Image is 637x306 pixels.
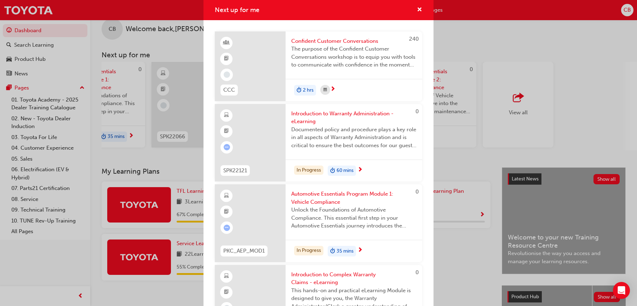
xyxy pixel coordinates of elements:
[291,271,417,287] span: Introduction to Complex Warranty Claims - eLearning
[215,6,259,14] span: Next up for me
[357,167,363,173] span: next-icon
[294,246,323,255] div: In Progress
[223,167,247,175] span: SPK22121
[330,86,335,93] span: next-icon
[291,206,417,230] span: Unlock the Foundations of Automotive Compliance. This essential first step in your Automotive Ess...
[291,110,417,126] span: Introduction to Warranty Administration - eLearning
[223,86,235,94] span: CCC
[223,247,265,255] span: PKC_AEP_MOD1
[330,247,335,256] span: duration-icon
[224,111,229,120] span: learningResourceType_ELEARNING-icon
[224,144,230,150] span: learningRecordVerb_ATTEMPT-icon
[291,126,417,150] span: Documented policy and procedure plays a key role in all aspects of Warranty Administration and is...
[330,166,335,175] span: duration-icon
[297,86,302,95] span: duration-icon
[224,38,229,47] span: learningResourceType_INSTRUCTOR_LED-icon
[224,71,230,78] span: learningRecordVerb_NONE-icon
[291,45,417,69] span: The purpose of the Confident Customer Conversations workshop is to equip you with tools to commun...
[224,272,229,281] span: learningResourceType_ELEARNING-icon
[224,225,230,231] span: learningRecordVerb_ATTEMPT-icon
[224,54,229,63] span: booktick-icon
[224,191,229,201] span: learningResourceType_ELEARNING-icon
[415,269,419,276] span: 0
[215,104,422,182] a: 0SPK22121Introduction to Warranty Administration - eLearningDocumented policy and procedure plays...
[291,190,417,206] span: Automotive Essentials Program Module 1: Vehicle Compliance
[303,86,314,94] span: 2 hrs
[417,7,422,13] span: cross-icon
[215,184,422,262] a: 0PKC_AEP_MOD1Automotive Essentials Program Module 1: Vehicle ComplianceUnlock the Foundations of ...
[357,247,363,254] span: next-icon
[323,86,327,94] span: calendar-icon
[417,6,422,15] button: cross-icon
[294,166,323,175] div: In Progress
[224,207,229,216] span: booktick-icon
[224,288,229,297] span: booktick-icon
[215,31,422,101] a: 240CCCConfident Customer ConversationsThe purpose of the Confident Customer Conversations worksho...
[415,108,419,115] span: 0
[224,127,229,136] span: booktick-icon
[415,189,419,195] span: 0
[337,167,354,175] span: 60 mins
[337,247,354,255] span: 35 mins
[409,36,419,42] span: 240
[613,282,630,299] div: Open Intercom Messenger
[291,37,417,45] span: Confident Customer Conversations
